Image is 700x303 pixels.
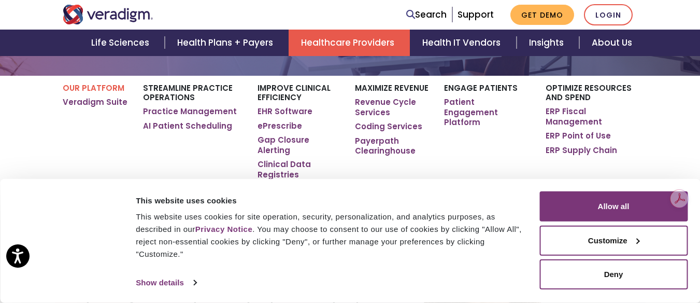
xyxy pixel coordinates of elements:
[410,30,516,56] a: Health IT Vendors
[501,228,688,291] iframe: Drift Chat Widget
[136,275,196,291] a: Show details
[165,30,289,56] a: Health Plans + Payers
[517,30,579,56] a: Insights
[289,30,410,56] a: Healthcare Providers
[546,106,637,127] a: ERP Fiscal Management
[444,97,530,128] a: Patient Engagement Platform
[136,194,527,206] div: This website uses cookies
[258,106,312,117] a: EHR Software
[539,191,688,222] button: Allow all
[195,225,252,233] a: Privacy Notice
[546,145,617,156] a: ERP Supply Chain
[546,131,611,141] a: ERP Point of Use
[63,5,153,24] img: Veradigm logo
[510,5,574,25] a: Get Demo
[143,121,232,131] a: AI Patient Scheduling
[79,30,165,56] a: Life Sciences
[258,121,302,131] a: ePrescribe
[406,8,447,22] a: Search
[63,97,127,107] a: Veradigm Suite
[355,136,428,156] a: Payerpath Clearinghouse
[355,97,428,117] a: Revenue Cycle Services
[258,159,340,180] a: Clinical Data Registries
[579,30,645,56] a: About Us
[539,225,688,255] button: Customize
[355,121,422,132] a: Coding Services
[143,106,237,117] a: Practice Management
[136,211,527,260] div: This website uses cookies for site operation, security, personalization, and analytics purposes, ...
[458,8,494,21] a: Support
[258,135,340,155] a: Gap Closure Alerting
[584,4,633,25] a: Login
